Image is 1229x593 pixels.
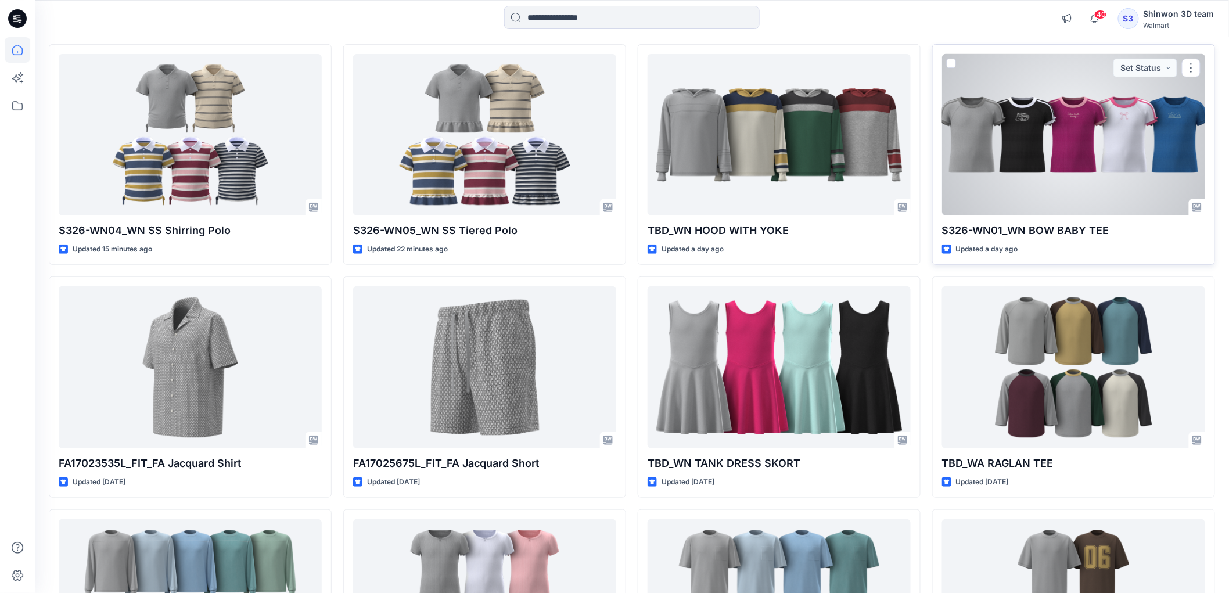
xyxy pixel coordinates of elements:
[73,243,152,256] p: Updated 15 minutes ago
[648,455,911,472] p: TBD_WN TANK DRESS SKORT
[59,54,322,215] a: S326-WN04_WN SS Shirring Polo
[956,243,1018,256] p: Updated a day ago
[73,476,125,488] p: Updated [DATE]
[662,476,714,488] p: Updated [DATE]
[59,286,322,448] a: FA17023535L_FIT_FA Jacquard Shirt
[59,222,322,239] p: S326-WN04_WN SS Shirring Polo
[353,54,616,215] a: S326-WN05_WN SS Tiered Polo
[648,54,911,215] a: TBD_WN HOOD WITH YOKE
[367,243,448,256] p: Updated 22 minutes ago
[59,455,322,472] p: FA17023535L_FIT_FA Jacquard Shirt
[942,222,1205,239] p: S326-WN01_WN BOW BABY TEE
[1144,21,1214,30] div: Walmart
[367,476,420,488] p: Updated [DATE]
[648,222,911,239] p: TBD_WN HOOD WITH YOKE
[942,455,1205,472] p: TBD_WA RAGLAN TEE
[942,286,1205,448] a: TBD_WA RAGLAN TEE
[353,286,616,448] a: FA17025675L_FIT_FA Jacquard Short
[353,222,616,239] p: S326-WN05_WN SS Tiered Polo
[1094,10,1107,19] span: 40
[1144,7,1214,21] div: Shinwon 3D team
[648,286,911,448] a: TBD_WN TANK DRESS SKORT
[353,455,616,472] p: FA17025675L_FIT_FA Jacquard Short
[956,476,1009,488] p: Updated [DATE]
[1118,8,1139,29] div: S3
[942,54,1205,215] a: S326-WN01_WN BOW BABY TEE
[662,243,724,256] p: Updated a day ago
